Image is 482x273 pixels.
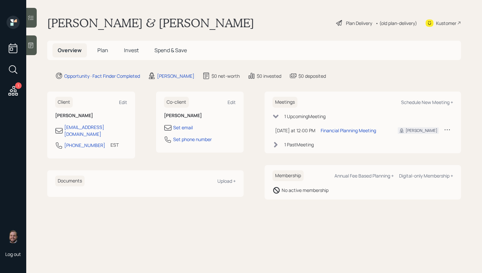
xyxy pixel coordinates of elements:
[58,47,82,54] span: Overview
[257,73,281,79] div: $0 invested
[119,99,127,105] div: Edit
[15,82,22,89] div: 1
[173,136,212,143] div: Set phone number
[272,97,297,108] h6: Meetings
[164,97,189,108] h6: Co-client
[157,73,194,79] div: [PERSON_NAME]
[64,73,140,79] div: Opportunity · Fact Finder Completed
[228,99,236,105] div: Edit
[346,20,372,27] div: Plan Delivery
[375,20,417,27] div: • (old plan-delivery)
[406,128,437,134] div: [PERSON_NAME]
[436,20,456,27] div: Kustomer
[298,73,326,79] div: $0 deposited
[110,141,119,148] div: EST
[124,47,139,54] span: Invest
[275,127,315,134] div: [DATE] at 12:00 PM
[211,73,240,79] div: $0 net-worth
[401,99,453,105] div: Schedule New Meeting +
[173,124,193,131] div: Set email
[334,173,394,179] div: Annual Fee Based Planning +
[284,141,314,148] div: 1 Past Meeting
[164,113,236,118] h6: [PERSON_NAME]
[64,124,127,137] div: [EMAIL_ADDRESS][DOMAIN_NAME]
[217,178,236,184] div: Upload +
[321,127,376,134] div: Financial Planning Meeting
[272,170,304,181] h6: Membership
[7,230,20,243] img: james-distasi-headshot.png
[64,142,105,149] div: [PHONE_NUMBER]
[47,16,254,30] h1: [PERSON_NAME] & [PERSON_NAME]
[55,176,85,186] h6: Documents
[399,173,453,179] div: Digital-only Membership +
[154,47,187,54] span: Spend & Save
[55,113,127,118] h6: [PERSON_NAME]
[282,187,329,194] div: No active membership
[55,97,73,108] h6: Client
[97,47,108,54] span: Plan
[5,251,21,257] div: Log out
[284,113,326,120] div: 1 Upcoming Meeting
